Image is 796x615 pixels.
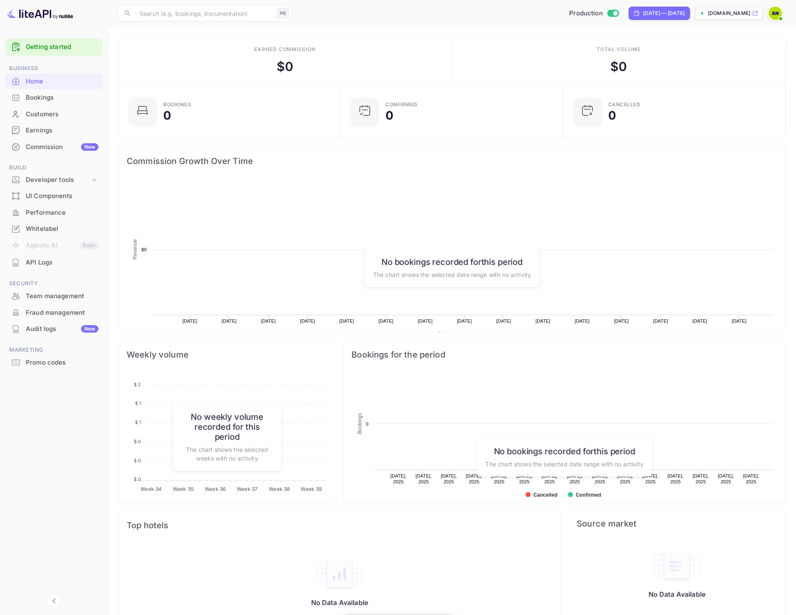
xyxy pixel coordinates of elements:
[5,321,103,336] a: Audit logsNew
[597,46,641,53] div: Total volume
[5,288,103,304] div: Team management
[163,102,191,107] div: Bookings
[254,46,316,53] div: Earned commission
[496,319,511,323] text: [DATE]
[5,64,103,73] span: Business
[5,345,103,355] span: Marketing
[5,355,103,370] a: Promo codes
[300,319,315,323] text: [DATE]
[26,358,98,368] div: Promo codes
[132,239,138,260] text: Revenue
[357,413,363,434] text: Bookings
[301,486,322,492] tspan: Week 39
[26,324,98,334] div: Audit logs
[5,90,103,105] a: Bookings
[533,492,558,498] text: Cancelled
[5,106,103,123] div: Customers
[140,486,162,492] tspan: Week 34
[418,319,433,323] text: [DATE]
[5,205,103,221] div: Performance
[373,270,531,279] p: The chart shows the selected date range with no activity
[5,123,103,138] a: Earnings
[181,445,273,463] p: The chart shows the selected weeks with no activity
[5,90,103,106] div: Bookings
[569,9,603,18] span: Production
[134,458,141,463] tspan: $ 0
[693,473,709,484] text: [DATE], 2025
[26,175,90,185] div: Developer tools
[26,208,98,218] div: Performance
[441,473,457,484] text: [DATE], 2025
[5,305,103,320] a: Fraud management
[134,476,141,482] tspan: $ 0
[373,257,531,267] h6: No bookings recorded for this period
[769,7,782,20] img: Abdelrahman Nasef
[445,332,466,338] text: Revenue
[134,382,141,387] tspan: $ 2
[610,57,627,76] div: $ 0
[642,473,658,484] text: [DATE], 2025
[649,590,706,598] p: No Data Available
[457,319,472,323] text: [DATE]
[485,459,643,468] p: The chart shows the selected date range with no activity
[339,319,354,323] text: [DATE]
[668,473,684,484] text: [DATE], 2025
[5,221,103,237] div: Whitelabel
[311,598,369,607] p: No Data Available
[566,9,622,18] div: Switch to Sandbox mode
[26,142,98,152] div: Commission
[173,486,194,492] tspan: Week 35
[732,319,747,323] text: [DATE]
[391,473,407,484] text: [DATE], 2025
[608,110,616,121] div: 0
[5,321,103,337] div: Audit logsNew
[5,255,103,271] div: API Logs
[5,74,103,89] a: Home
[5,163,103,172] span: Build
[26,110,98,119] div: Customers
[652,549,702,583] img: empty-state-table.svg
[5,355,103,371] div: Promo codes
[163,110,171,121] div: 0
[575,319,590,323] text: [DATE]
[7,7,73,20] img: LiteAPI logo
[81,143,98,151] div: New
[205,486,226,492] tspan: Week 36
[134,439,141,444] tspan: $ 0
[5,305,103,321] div: Fraud management
[416,473,432,484] text: [DATE], 2025
[614,319,629,323] text: [DATE]
[608,102,641,107] div: CANCELLED
[127,154,777,168] span: Commission Growth Over Time
[5,173,103,187] div: Developer tools
[653,319,668,323] text: [DATE]
[277,57,293,76] div: $ 0
[386,110,393,121] div: 0
[135,5,273,22] input: Search (e.g. bookings, documentation)
[718,473,734,484] text: [DATE], 2025
[26,93,98,103] div: Bookings
[47,593,61,608] button: Collapse navigation
[5,279,103,288] span: Security
[5,205,103,220] a: Performance
[5,255,103,270] a: API Logs
[576,492,601,498] text: Confirmed
[26,191,98,201] div: UI Components
[366,421,369,426] text: 0
[378,319,393,323] text: [DATE]
[141,247,147,252] text: $0
[127,348,327,361] span: Weekly volume
[127,519,553,532] span: Top hotels
[269,486,290,492] tspan: Week 38
[237,486,258,492] tspan: Week 37
[5,188,103,203] a: UI Components
[577,519,777,529] span: Source market
[26,258,98,267] div: API Logs
[708,10,750,17] p: [DOMAIN_NAME]
[135,400,141,406] tspan: $ 1
[222,319,237,323] text: [DATE]
[26,308,98,318] div: Fraud management
[26,126,98,135] div: Earnings
[5,74,103,90] div: Home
